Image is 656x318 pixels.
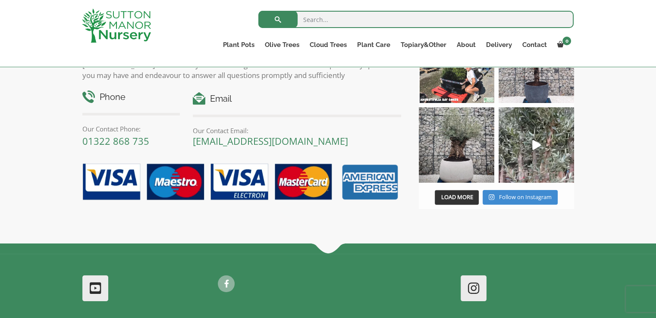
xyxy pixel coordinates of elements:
[419,107,494,183] img: Check out this beauty we potted at our nursery today ❤️‍🔥 A huge, ancient gnarled Olive tree plan...
[499,193,552,201] span: Follow on Instagram
[82,134,149,147] a: 01322 868 735
[193,125,401,136] p: Our Contact Email:
[517,39,552,51] a: Contact
[435,190,479,205] button: Load More
[82,124,180,134] p: Our Contact Phone:
[193,92,401,106] h4: Email
[395,39,451,51] a: Topiary&Other
[499,107,574,183] img: New arrivals Monday morning of beautiful olive trees 🤩🤩 The weather is beautiful this summer, gre...
[260,39,304,51] a: Olive Trees
[451,39,480,51] a: About
[76,159,402,206] img: payment-options.png
[352,39,395,51] a: Plant Care
[483,190,557,205] a: Instagram Follow on Instagram
[193,134,348,147] a: [EMAIL_ADDRESS][DOMAIN_NAME]
[552,39,574,51] a: 0
[441,193,473,201] span: Load More
[562,37,571,45] span: 0
[82,90,180,104] h4: Phone
[258,11,574,28] input: Search...
[304,39,352,51] a: Cloud Trees
[489,194,494,200] svg: Instagram
[82,9,151,43] img: logo
[532,140,541,150] svg: Play
[218,39,260,51] a: Plant Pots
[499,107,574,183] a: Play
[480,39,517,51] a: Delivery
